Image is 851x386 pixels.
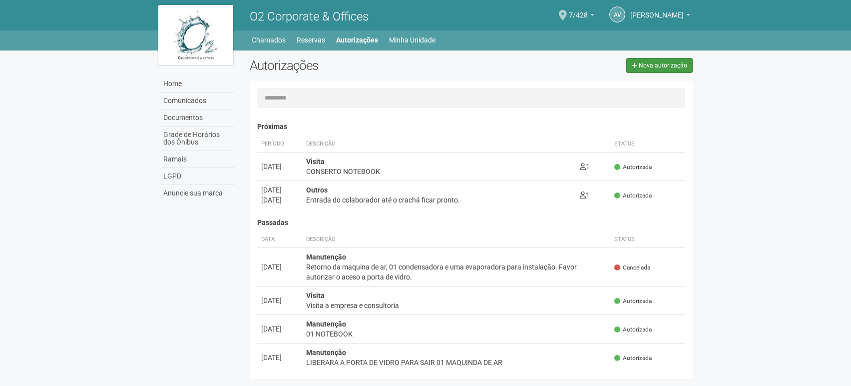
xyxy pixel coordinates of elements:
div: Entrada do colaborador até o crachá ficar pronto. [306,195,571,205]
span: 1 [580,191,590,199]
a: Comunicados [161,92,235,109]
strong: Visita [306,291,325,299]
img: logo.jpg [158,5,233,65]
span: Nova autorização [639,62,687,69]
h4: Passadas [257,219,685,226]
h2: Autorizações [250,58,463,73]
th: Status [610,136,685,152]
div: [DATE] [261,195,298,205]
a: 7/428 [569,12,594,20]
div: Visita a empresa e consultoria [306,300,606,310]
span: Autorizada [614,191,652,200]
strong: Manutenção [306,348,346,356]
a: Minha Unidade [389,33,435,47]
a: Ramais [161,151,235,168]
div: [DATE] [261,295,298,305]
th: Descrição [302,231,610,248]
a: Anuncie sua marca [161,185,235,201]
strong: Manutenção [306,320,346,328]
a: Home [161,75,235,92]
h4: Próximas [257,123,685,130]
th: Período [257,136,302,152]
a: AV [609,6,625,22]
span: Autorizada [614,297,652,305]
div: [DATE] [261,352,298,362]
th: Descrição [302,136,575,152]
div: CONSERTO NOTEBOOK [306,166,571,176]
strong: Outros [306,186,328,194]
a: Documentos [161,109,235,126]
a: Autorizações [336,33,378,47]
span: Autorizada [614,163,652,171]
th: Data [257,231,302,248]
span: Autorizada [614,325,652,334]
th: Status [610,231,685,248]
span: Alexandre Victoriano Gomes [630,1,684,19]
div: Retorno da maquina de ar, 01 condensadora e uma evaporadora para instalação. Favor autorizar o ac... [306,262,606,282]
span: 7/428 [569,1,588,19]
span: O2 Corporate & Offices [250,9,369,23]
a: Grade de Horários dos Ônibus [161,126,235,151]
strong: Visita [306,157,325,165]
a: [PERSON_NAME] [630,12,690,20]
a: Nova autorização [626,58,693,73]
strong: Manutenção [306,253,346,261]
a: LGPD [161,168,235,185]
div: [DATE] [261,324,298,334]
div: [DATE] [261,161,298,171]
span: Cancelada [614,263,650,272]
div: 01 NOTEBOOK [306,329,606,339]
a: Reservas [297,33,325,47]
div: [DATE] [261,262,298,272]
span: Autorizada [614,354,652,362]
a: Chamados [252,33,286,47]
div: LIBERARA A PORTA DE VIDRO PARA SAIR 01 MAQUINDA DE AR [306,357,606,367]
div: [DATE] [261,185,298,195]
span: 1 [580,162,590,170]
